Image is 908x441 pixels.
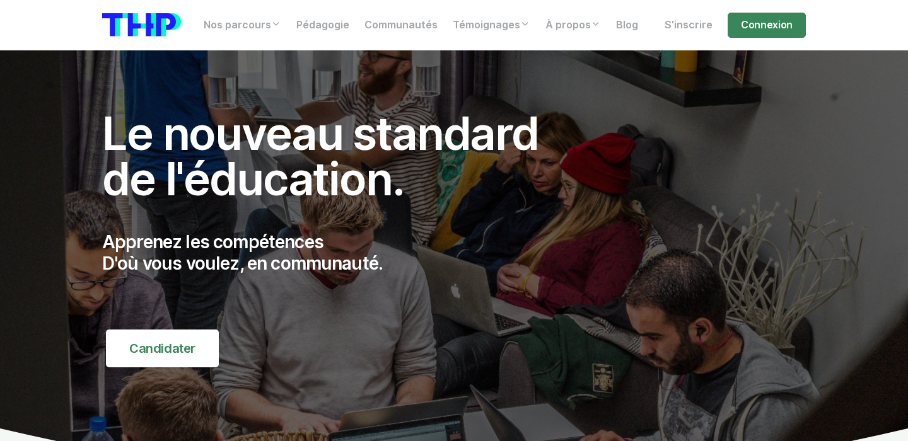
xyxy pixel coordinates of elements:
[728,13,806,38] a: Connexion
[289,13,357,38] a: Pédagogie
[102,111,566,202] h1: Le nouveau standard de l'éducation.
[102,13,181,37] img: logo
[445,13,538,38] a: Témoignages
[106,329,219,367] a: Candidater
[538,13,608,38] a: À propos
[357,13,445,38] a: Communautés
[196,13,289,38] a: Nos parcours
[657,13,720,38] a: S'inscrire
[608,13,646,38] a: Blog
[102,232,566,274] p: Apprenez les compétences D'où vous voulez, en communauté.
